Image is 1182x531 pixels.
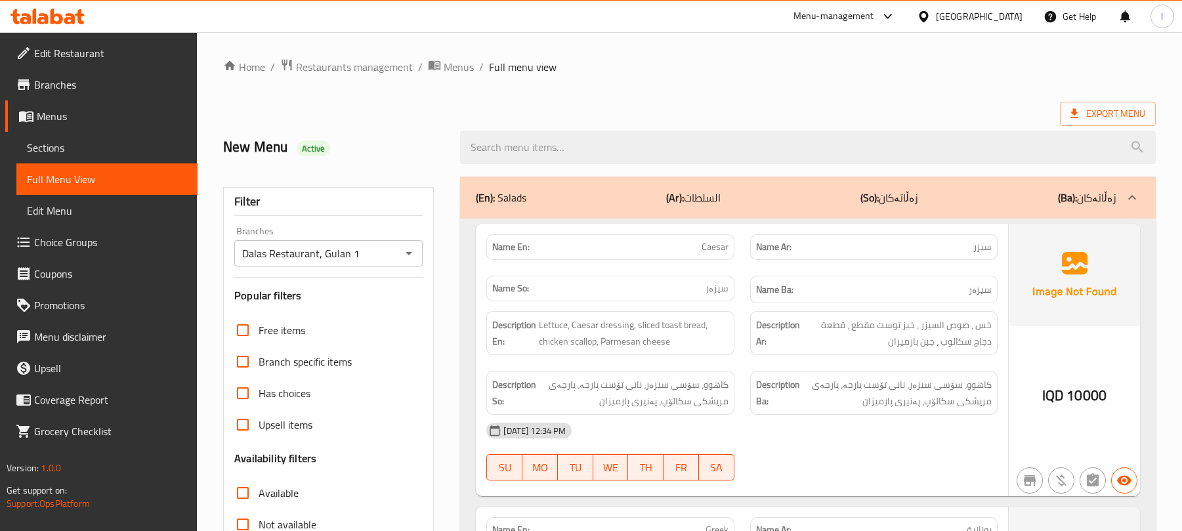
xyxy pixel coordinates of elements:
[259,354,352,370] span: Branch specific items
[492,377,536,409] strong: Description So:
[489,59,557,75] span: Full menu view
[34,360,187,376] span: Upsell
[492,317,536,349] strong: Description En:
[492,240,530,254] strong: Name En:
[1070,106,1145,122] span: Export Menu
[633,458,658,477] span: TH
[234,451,316,466] h3: Availability filters
[492,458,517,477] span: SU
[27,203,187,219] span: Edit Menu
[234,188,423,216] div: Filter
[1058,190,1116,205] p: زەڵاتەکان
[1048,467,1074,494] button: Purchased item
[223,137,444,157] h2: New Menu
[969,282,992,298] span: سیزەر
[16,132,198,163] a: Sections
[41,459,61,477] span: 1.0.0
[628,454,664,480] button: TH
[539,317,728,349] span: Lettuce, Caesar dressing, sliced toast bread, chicken scallop, Parmesan cheese
[803,317,992,349] span: خس ، صوص السيزر ، خبز توست مقطع ، قطعة دجاج سكالوب ، جبن بارميزان
[223,59,265,75] a: Home
[936,9,1023,24] div: [GEOGRAPHIC_DATA]
[1009,224,1140,326] img: Ae5nvW7+0k+MAAAAAElFTkSuQmCC
[669,458,694,477] span: FR
[476,188,495,207] b: (En):
[498,425,571,437] span: [DATE] 12:34 PM
[593,454,629,480] button: WE
[558,454,593,480] button: TU
[34,77,187,93] span: Branches
[704,458,729,477] span: SA
[1058,188,1077,207] b: (Ba):
[5,384,198,415] a: Coverage Report
[34,297,187,313] span: Promotions
[1161,9,1163,24] span: l
[476,190,526,205] p: Salads
[34,392,187,408] span: Coverage Report
[5,258,198,289] a: Coupons
[793,9,874,24] div: Menu-management
[34,266,187,282] span: Coupons
[7,459,39,477] span: Version:
[5,415,198,447] a: Grocery Checklist
[706,282,728,295] span: سیزەر
[756,240,792,254] strong: Name Ar:
[259,385,310,401] span: Has choices
[223,58,1156,75] nav: breadcrumb
[756,317,800,349] strong: Description Ar:
[27,140,187,156] span: Sections
[5,289,198,321] a: Promotions
[1066,383,1107,408] span: 10000
[460,177,1156,219] div: (En): Salads(Ar):السلطات(So):زەڵاتەکان(Ba):زەڵاتەکان
[400,244,418,263] button: Open
[1111,467,1137,494] button: Available
[34,45,187,61] span: Edit Restaurant
[860,188,879,207] b: (So):
[860,190,918,205] p: زەڵاتەکان
[270,59,275,75] li: /
[756,282,793,298] strong: Name Ba:
[5,37,198,69] a: Edit Restaurant
[599,458,623,477] span: WE
[756,377,800,409] strong: Description Ba:
[803,377,992,409] span: کاهوو، سۆسی سیزەر، نانی تۆست پارچە، پارچەی مریشکی سکالۆپ، پەنیری پارمیزان
[296,59,413,75] span: Restaurants management
[528,458,553,477] span: MO
[418,59,423,75] li: /
[259,417,312,433] span: Upsell items
[259,322,305,338] span: Free items
[1060,102,1156,126] span: Export Menu
[234,288,423,303] h3: Popular filters
[37,108,187,124] span: Menus
[973,240,992,254] span: سيزر
[259,485,299,501] span: Available
[664,454,699,480] button: FR
[539,377,728,409] span: کاهوو، سۆسی سیزەر، نانی تۆست پارچە، پارچەی مریشکی سکالۆپ، پەنیری پارمیزان
[702,240,728,254] span: Caesar
[280,58,413,75] a: Restaurants management
[5,352,198,384] a: Upsell
[34,423,187,439] span: Grocery Checklist
[522,454,558,480] button: MO
[486,454,522,480] button: SU
[16,163,198,195] a: Full Menu View
[297,142,331,155] span: Active
[479,59,484,75] li: /
[5,69,198,100] a: Branches
[563,458,588,477] span: TU
[460,131,1156,164] input: search
[666,190,721,205] p: السلطات
[428,58,474,75] a: Menus
[27,171,187,187] span: Full Menu View
[1042,383,1064,408] span: IQD
[7,495,90,512] a: Support.OpsPlatform
[1080,467,1106,494] button: Not has choices
[444,59,474,75] span: Menus
[5,226,198,258] a: Choice Groups
[7,482,67,499] span: Get support on:
[297,140,331,156] div: Active
[5,100,198,132] a: Menus
[492,282,529,295] strong: Name So:
[666,188,684,207] b: (Ar):
[34,329,187,345] span: Menu disclaimer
